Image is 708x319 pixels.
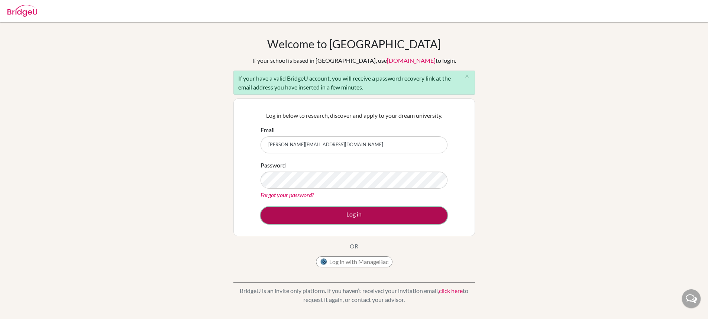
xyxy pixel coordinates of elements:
label: Email [261,126,275,134]
img: Bridge-U [7,5,37,17]
a: Forgot your password? [261,191,314,198]
div: If your have a valid BridgeU account, you will receive a password recovery link at the email addr... [233,71,475,95]
i: close [464,74,470,79]
button: Log in [261,207,447,224]
p: Log in below to research, discover and apply to your dream university. [261,111,447,120]
label: Password [261,161,286,170]
button: Log in with ManageBac [316,256,392,267]
p: BridgeU is an invite only platform. If you haven’t received your invitation email, to request it ... [233,286,475,304]
a: click here [439,287,463,294]
p: OR [350,242,358,251]
span: Help [17,5,32,12]
div: If your school is based in [GEOGRAPHIC_DATA], use to login. [252,56,456,65]
h1: Welcome to [GEOGRAPHIC_DATA] [267,37,441,51]
button: Close [460,71,475,82]
a: [DOMAIN_NAME] [387,57,436,64]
